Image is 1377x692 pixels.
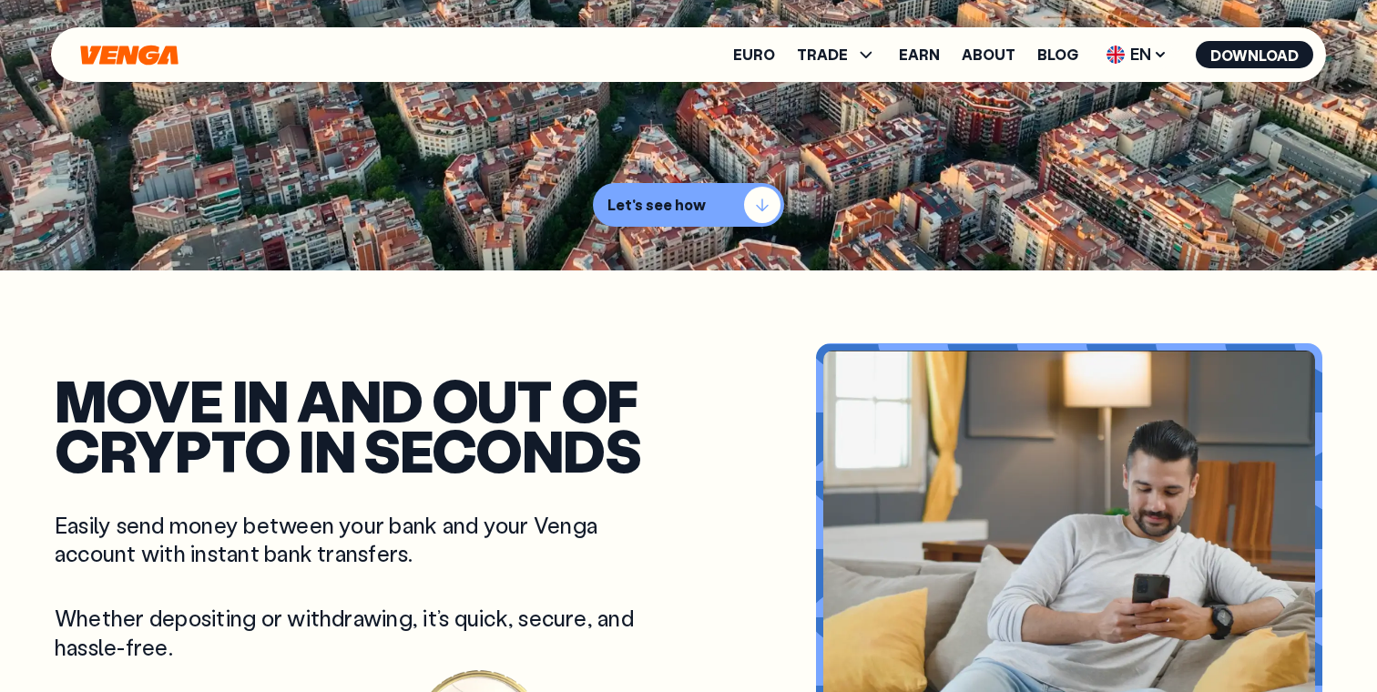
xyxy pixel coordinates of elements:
a: Euro [733,47,775,62]
p: Easily send money between your bank and your Venga account with instant bank transfers. [55,511,667,567]
button: Download [1196,41,1313,68]
a: Earn [899,47,940,62]
span: TRADE [797,44,877,66]
p: Let's see how [607,196,706,214]
span: EN [1100,40,1174,69]
span: TRADE [797,47,848,62]
p: Whether depositing or withdrawing, it’s quick, secure, and hassle-free. [55,604,667,660]
h2: Move in and out of crypto in seconds [55,375,667,474]
a: About [962,47,1015,62]
a: Blog [1037,47,1078,62]
button: Let's see how [593,183,784,227]
svg: Home [78,45,180,66]
img: flag-uk [1107,46,1125,64]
